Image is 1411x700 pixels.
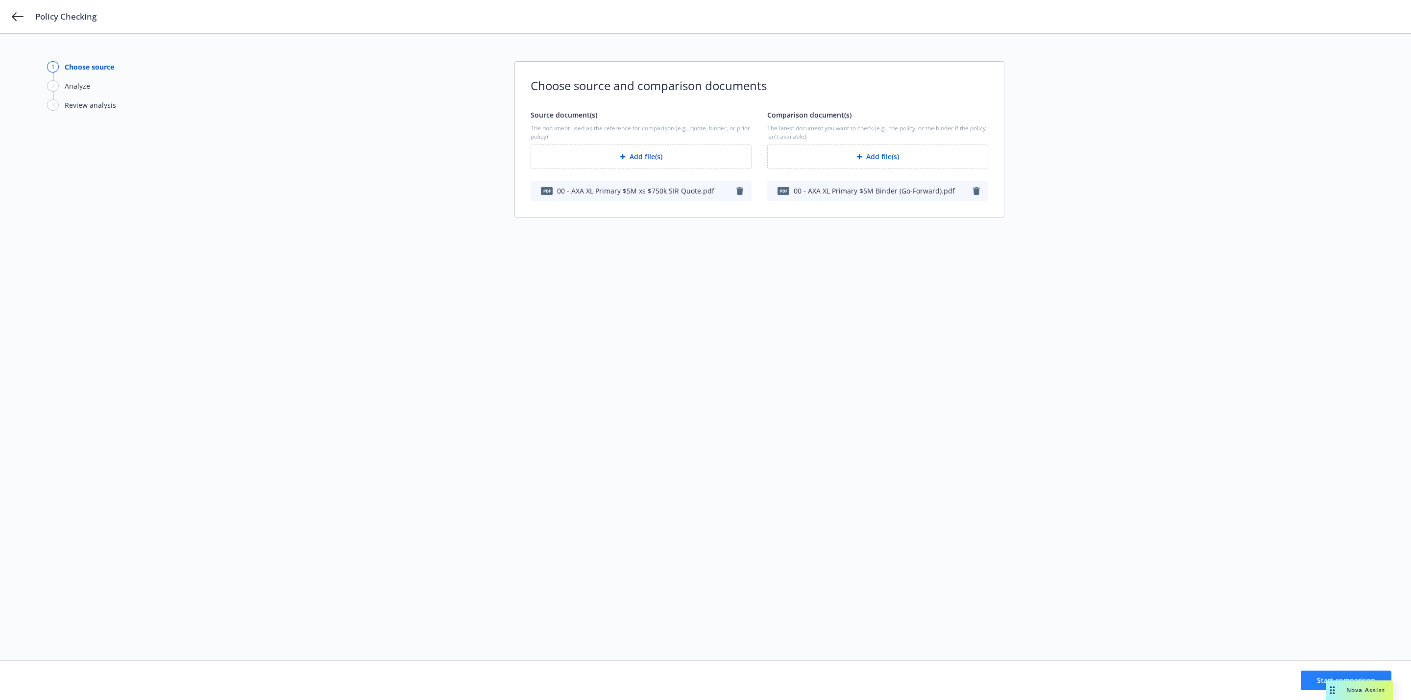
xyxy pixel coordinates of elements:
div: Drag to move [1326,680,1338,700]
span: 00 - AXA XL Primary $5M xs $750k SIR Quote.pdf [557,186,714,196]
span: Start comparison [1317,676,1375,685]
button: Nova Assist [1326,680,1393,700]
span: Source document(s) [531,110,597,120]
button: Start comparison [1301,671,1391,690]
div: 1 [47,61,59,72]
button: Add file(s) [531,145,752,169]
span: Nova Assist [1346,686,1385,694]
span: The latest document you want to check (e.g., the policy, or the binder if the policy isn't availa... [767,124,988,141]
span: Comparison document(s) [767,110,851,120]
span: pdf [541,187,553,194]
span: 00 - AXA XL Primary $5M Binder (Go-Forward).pdf [794,186,955,196]
div: 2 [47,80,59,92]
div: Analyze [65,81,90,91]
span: Choose source and comparison documents [531,77,988,94]
div: 3 [47,99,59,111]
span: pdf [778,187,789,194]
button: Add file(s) [767,145,988,169]
div: Review analysis [65,100,116,110]
span: Policy Checking [35,11,97,23]
div: Choose source [65,62,114,72]
span: The document used as the reference for comparison (e.g., quote, binder, or prior policy) [531,124,752,141]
